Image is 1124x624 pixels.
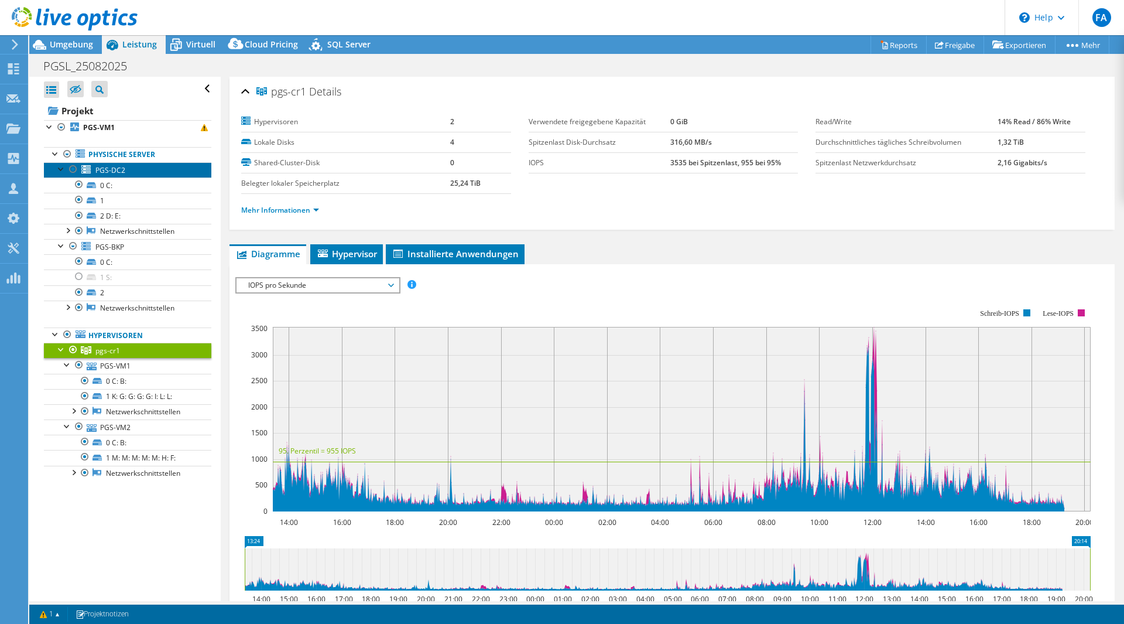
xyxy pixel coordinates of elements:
a: Netzwerkschnittstellen [44,466,211,481]
text: 2500 [251,376,268,386]
a: 1 S: [44,270,211,285]
a: 1 [44,193,211,208]
b: 1,32 TiB [998,137,1024,147]
span: Leistung [122,39,157,50]
text: 500 [255,480,268,490]
text: 06:00 [704,517,722,527]
span: FA [1092,8,1111,27]
a: 1 K: G: G: G: G: I: L: L: [44,389,211,404]
b: PGS-VM1 [83,122,115,132]
text: 95. Perzentil = 955 IOPS [279,446,356,456]
label: Belegter lokaler Speicherplatz [241,178,450,189]
text: 10:00 [801,594,819,604]
text: 00:00 [545,517,563,527]
a: 1 M: M: M: M: M: H: F: [44,450,211,465]
text: 20:00 [1075,594,1093,604]
text: 14:00 [910,594,928,604]
a: Projektnotizen [67,607,137,622]
text: 02:00 [598,517,616,527]
span: Virtuell [186,39,215,50]
h1: PGSL_25082025 [38,60,145,73]
text: 23:00 [499,594,518,604]
text: 04:00 [651,517,669,527]
text: 08:00 [758,517,776,527]
text: 1000 [251,454,268,464]
span: PGS-BKP [95,242,124,252]
a: PGS-BKP [44,239,211,254]
a: 1 [32,607,68,622]
b: 14% Read / 86% Write [998,117,1071,127]
svg: \n [1019,12,1030,23]
text: 20:00 [417,594,435,604]
b: 0 GiB [670,117,688,127]
label: Spitzenlast Disk-Durchsatz [529,137,670,148]
span: Details [309,84,341,98]
span: SQL Server [327,39,371,50]
b: 4 [450,137,454,147]
text: 21:00 [444,594,462,604]
label: Shared-Cluster-Disk [241,157,450,169]
span: Cloud Pricing [245,39,298,50]
span: PGS-DC2 [95,165,125,175]
label: IOPS [529,157,670,169]
b: 2,16 Gigabits/s [998,158,1047,168]
a: 0 C: [44,254,211,270]
text: 13:00 [883,594,901,604]
text: 18:00 [1023,517,1041,527]
text: 04:00 [636,594,654,604]
a: PGS-VM1 [44,358,211,373]
span: pgs-cr1 [256,86,306,98]
text: 11:00 [828,594,847,604]
text: 17:00 [993,594,1011,604]
text: 18:00 [1020,594,1038,604]
b: 3535 bei Spitzenlast, 955 bei 95% [670,158,781,168]
a: Reports [871,36,927,54]
text: 0 [263,506,268,516]
label: Lokale Disks [241,137,450,148]
label: Durchschnittliches tägliches Schreibvolumen [815,137,998,148]
text: 18:00 [386,517,404,527]
text: 3000 [251,350,268,360]
text: 07:00 [718,594,736,604]
a: 2 [44,285,211,301]
text: 15:00 [280,594,298,604]
a: 0 C: B: [44,374,211,389]
text: 14:00 [252,594,270,604]
text: 08:00 [746,594,764,604]
text: 00:00 [526,594,544,604]
a: Freigabe [926,36,984,54]
text: 22:00 [472,594,490,604]
label: Hypervisoren [241,116,450,128]
text: Lese-IOPS [1043,309,1074,318]
text: 16:00 [307,594,325,604]
a: PGS-DC2 [44,162,211,178]
text: 02:00 [581,594,599,604]
a: Netzwerkschnittstellen [44,301,211,316]
a: 0 C: B: [44,435,211,450]
label: Verwendete freigegebene Kapazität [529,116,670,128]
text: 05:00 [664,594,682,604]
text: 14:00 [917,517,935,527]
text: 3500 [251,323,268,333]
span: Umgebung [50,39,93,50]
a: Mehr [1055,36,1109,54]
b: 316,60 MB/s [670,137,712,147]
b: 25,24 TiB [450,178,481,188]
text: 22:00 [492,517,510,527]
span: Hypervisor [316,248,377,260]
text: 16:00 [969,517,988,527]
span: Installierte Anwendungen [392,248,519,260]
text: 09:00 [773,594,791,604]
text: 19:00 [1047,594,1065,604]
text: 19:00 [389,594,407,604]
text: 16:00 [965,594,983,604]
b: 2 [450,117,454,127]
text: 2000 [251,402,268,412]
text: Schreib-IOPS [981,309,1020,318]
text: 03:00 [609,594,627,604]
a: Mehr Informationen [241,205,319,215]
a: Netzwerkschnittstellen [44,404,211,420]
a: Hypervisoren [44,328,211,343]
a: 2 D: E: [44,209,211,224]
label: Spitzenlast Netzwerkdurchsatz [815,157,998,169]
